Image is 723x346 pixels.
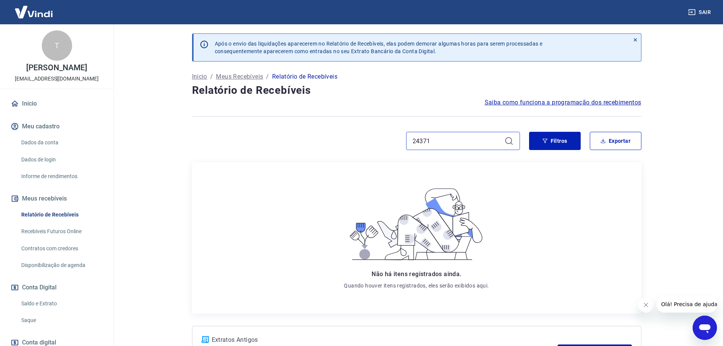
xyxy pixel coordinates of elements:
a: Início [9,95,104,112]
button: Conta Digital [9,279,104,296]
p: [EMAIL_ADDRESS][DOMAIN_NAME] [15,75,99,83]
div: v 4.0.25 [21,12,37,18]
a: Informe de rendimentos [18,169,104,184]
img: tab_domain_overview_orange.svg [32,44,38,50]
div: T [42,30,72,61]
p: Relatório de Recebíveis [272,72,337,81]
iframe: Mensagem da empresa [657,296,717,313]
p: Quando houver itens registrados, eles serão exibidos aqui. [344,282,489,289]
p: [PERSON_NAME] [26,64,87,72]
iframe: Fechar mensagem [638,297,654,313]
a: Saldo e Extrato [18,296,104,311]
img: website_grey.svg [12,20,18,26]
h4: Relatório de Recebíveis [192,83,641,98]
span: Olá! Precisa de ajuda? [5,5,64,11]
div: Palavras-chave [88,45,122,50]
img: tab_keywords_by_traffic_grey.svg [80,44,86,50]
a: Meus Recebíveis [216,72,263,81]
img: logo_orange.svg [12,12,18,18]
p: / [266,72,269,81]
div: [PERSON_NAME]: [DOMAIN_NAME] [20,20,109,26]
a: Saiba como funciona a programação dos recebimentos [485,98,641,107]
p: Extratos Antigos [212,335,558,344]
img: ícone [202,336,209,343]
a: Dados da conta [18,135,104,150]
a: Disponibilização de agenda [18,258,104,273]
button: Exportar [590,132,641,150]
a: Contratos com credores [18,241,104,256]
input: Busque pelo número do pedido [413,135,501,147]
button: Meu cadastro [9,118,104,135]
span: Não há itens registrados ainda. [372,270,461,278]
button: Meus recebíveis [9,190,104,207]
p: / [210,72,213,81]
div: Domínio [40,45,58,50]
p: Após o envio das liquidações aparecerem no Relatório de Recebíveis, elas podem demorar algumas ho... [215,40,543,55]
a: Recebíveis Futuros Online [18,224,104,239]
a: Saque [18,313,104,328]
img: Vindi [9,0,58,24]
a: Início [192,72,207,81]
button: Filtros [529,132,581,150]
a: Dados de login [18,152,104,167]
button: Sair [687,5,714,19]
iframe: Botão para abrir a janela de mensagens [693,316,717,340]
a: Relatório de Recebíveis [18,207,104,223]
